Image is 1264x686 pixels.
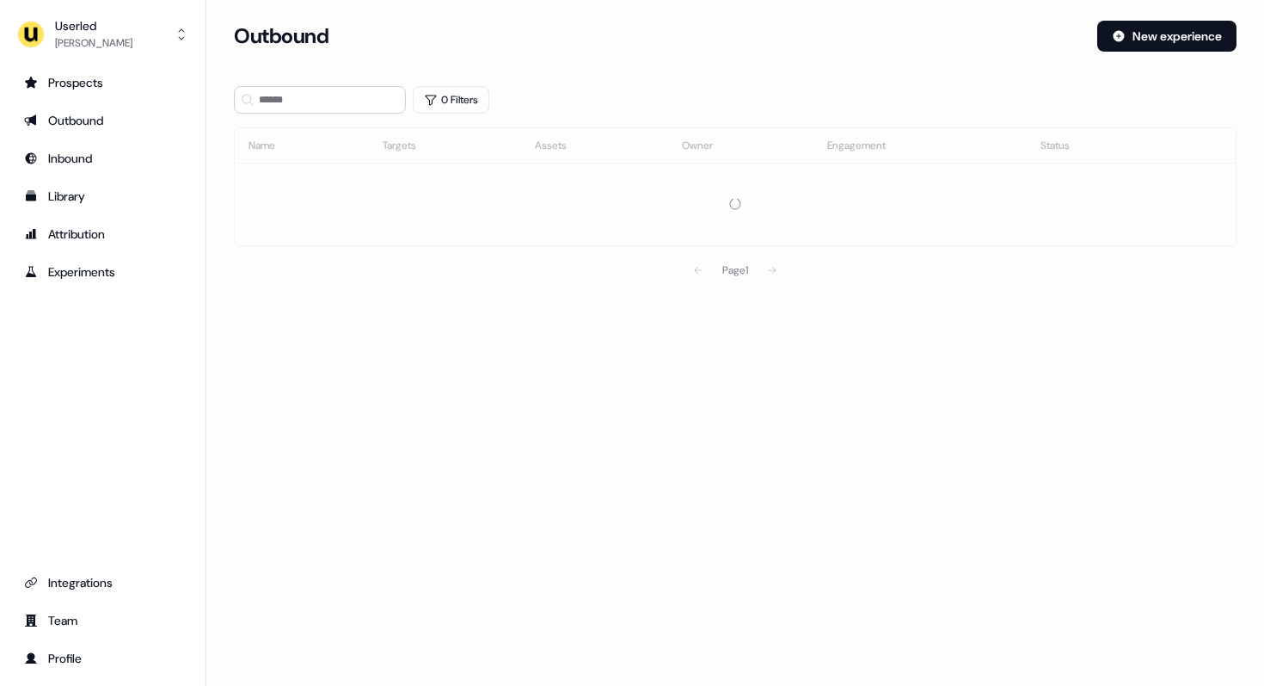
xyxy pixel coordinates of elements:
button: 0 Filters [413,86,489,114]
div: Team [24,612,181,629]
a: Go to team [14,607,192,634]
a: Go to attribution [14,220,192,248]
a: Go to outbound experience [14,107,192,134]
a: Go to Inbound [14,145,192,172]
h3: Outbound [234,23,328,49]
div: Prospects [24,74,181,91]
div: Profile [24,650,181,667]
button: Userled[PERSON_NAME] [14,14,192,55]
div: Outbound [24,112,181,129]
div: Attribution [24,226,181,243]
a: Go to prospects [14,69,192,96]
div: Experiments [24,263,181,281]
div: [PERSON_NAME] [55,34,132,52]
div: Integrations [24,574,181,591]
a: Go to experiments [14,258,192,286]
button: New experience [1097,21,1236,52]
a: Go to templates [14,182,192,210]
div: Inbound [24,150,181,167]
a: Go to integrations [14,569,192,596]
a: Go to profile [14,645,192,672]
div: Library [24,188,181,205]
div: Userled [55,17,132,34]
